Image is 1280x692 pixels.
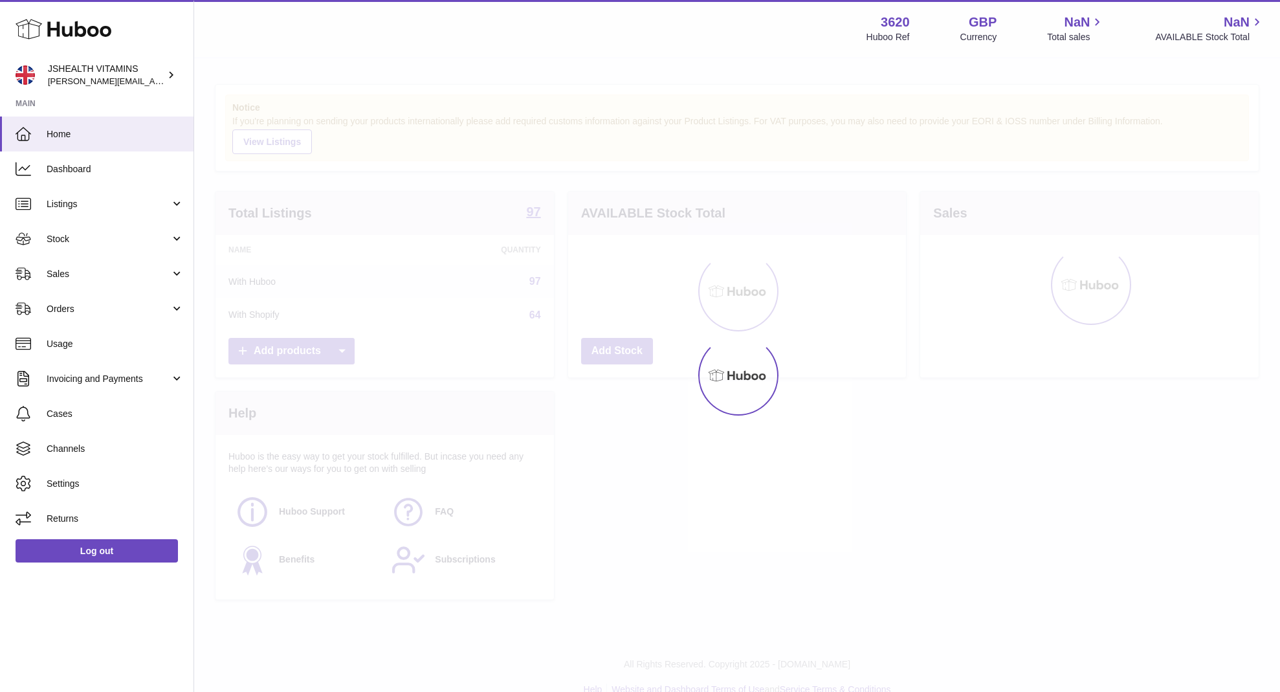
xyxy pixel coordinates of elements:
span: Cases [47,408,184,420]
a: NaN Total sales [1047,14,1105,43]
span: Total sales [1047,31,1105,43]
a: Log out [16,539,178,563]
span: Invoicing and Payments [47,373,170,385]
span: Returns [47,513,184,525]
span: NaN [1064,14,1090,31]
span: Dashboard [47,163,184,175]
span: Listings [47,198,170,210]
img: francesca@jshealthvitamins.com [16,65,35,85]
span: Sales [47,268,170,280]
span: Orders [47,303,170,315]
span: Settings [47,478,184,490]
span: NaN [1224,14,1250,31]
span: Stock [47,233,170,245]
span: Home [47,128,184,140]
div: Currency [960,31,997,43]
span: Usage [47,338,184,350]
strong: 3620 [881,14,910,31]
a: NaN AVAILABLE Stock Total [1155,14,1264,43]
div: Huboo Ref [866,31,910,43]
span: [PERSON_NAME][EMAIL_ADDRESS][DOMAIN_NAME] [48,76,259,86]
span: AVAILABLE Stock Total [1155,31,1264,43]
div: JSHEALTH VITAMINS [48,63,164,87]
strong: GBP [969,14,997,31]
span: Channels [47,443,184,455]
